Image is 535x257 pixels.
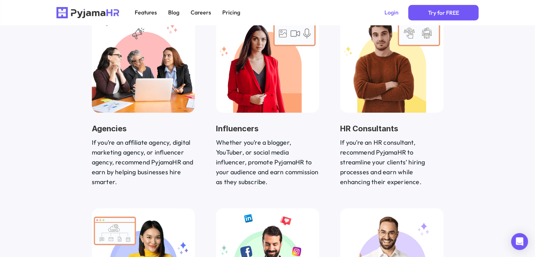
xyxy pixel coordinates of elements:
p: Features [135,9,157,16]
a: Primary [408,5,479,20]
div: Open Intercom Messenger [511,233,528,250]
a: Features [130,7,161,18]
h3: Influencers [216,123,319,134]
p: Whether you’re a blogger, YouTuber, or social media influencer, promote PyjamaHR to your audience... [216,138,319,187]
p: Careers [191,9,211,16]
h3: Agencies [92,123,195,134]
p: If you’re an affiliate agency, digital marketing agency, or influencer agency, recommend PyjamaHR... [92,138,195,187]
a: Pricing [218,7,244,18]
h3: HR Consultants [340,123,443,134]
a: Careers [186,7,215,18]
a: Login [380,7,403,18]
p: Login [384,9,399,16]
p: Pricing [222,9,240,16]
p: Blog [168,9,179,16]
a: Blog [164,7,184,18]
p: Try for FREE [428,8,459,18]
p: If you’re an HR consultant, recommend PyjamaHR to streamline your clients’ hiring processes and e... [340,138,443,187]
